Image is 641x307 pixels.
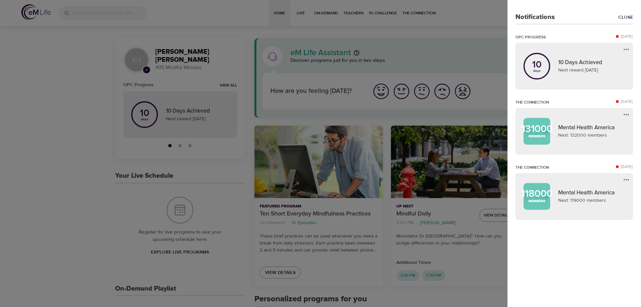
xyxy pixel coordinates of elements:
[558,197,625,204] p: Next: 119000 members
[521,189,553,199] p: 118000
[521,124,553,134] p: 131000
[558,189,625,197] p: Mental Health America
[528,199,545,204] p: Members
[621,33,633,39] p: [DATE]
[621,110,631,120] button: more
[558,124,625,132] p: Mental Health America
[532,69,542,72] p: days
[621,99,633,105] p: [DATE]
[621,164,633,170] p: [DATE]
[528,134,545,139] p: Members
[515,164,549,170] p: The Connection
[621,175,631,185] button: more
[621,44,631,54] button: more
[558,58,625,67] p: 10 Days Achieved
[515,99,549,105] p: The Connection
[515,34,546,40] p: OPC Progress
[618,14,633,21] a: Close
[558,132,625,139] p: Next: 132000 members
[558,67,625,74] p: Next reward [DATE]
[515,13,555,21] h3: Notifications
[532,60,542,69] p: 10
